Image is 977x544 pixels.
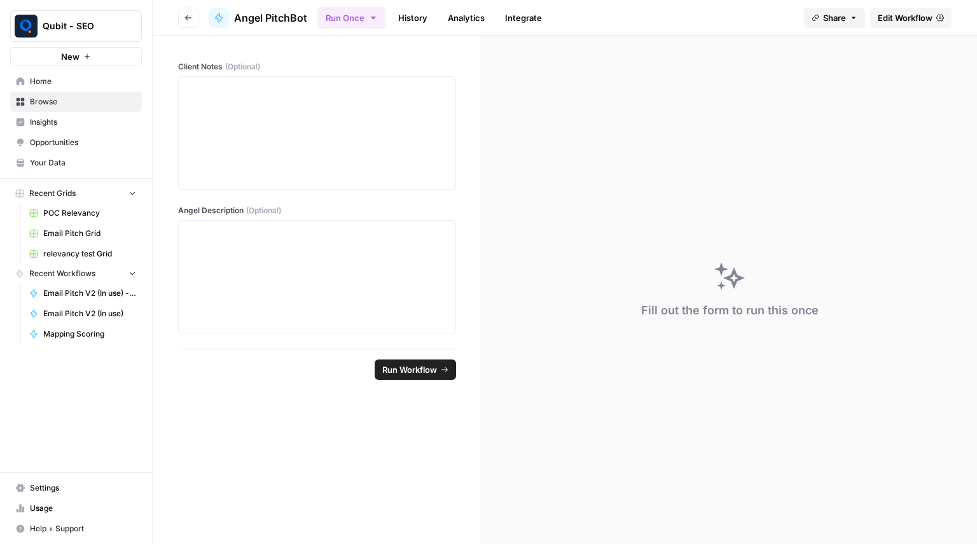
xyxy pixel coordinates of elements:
a: Integrate [497,8,550,28]
a: Edit Workflow [870,8,952,28]
span: Mapping Scoring [43,328,136,340]
span: Recent Grids [29,188,76,199]
span: (Optional) [246,205,281,216]
span: POC Relevancy [43,207,136,219]
label: Angel Description [178,205,456,216]
span: Your Data [30,157,136,169]
span: Email Pitch V2 (In use) - Personalisation 1st [43,288,136,299]
a: History [391,8,435,28]
span: Browse [30,96,136,108]
span: (Optional) [225,61,260,73]
span: Qubit - SEO [43,20,120,32]
a: Browse [10,92,142,112]
button: New [10,47,142,66]
button: Share [804,8,865,28]
a: Settings [10,478,142,498]
a: Your Data [10,153,142,173]
span: Insights [30,116,136,128]
button: Help + Support [10,519,142,539]
a: relevancy test Grid [24,244,142,264]
a: Mapping Scoring [24,324,142,344]
a: Analytics [440,8,492,28]
span: Run Workflow [382,363,437,376]
span: Share [823,11,846,24]
a: Home [10,71,142,92]
button: Run Workflow [375,359,456,380]
span: Settings [30,482,136,494]
a: Usage [10,498,142,519]
span: Usage [30,503,136,514]
button: Recent Grids [10,184,142,203]
a: Angel PitchBot [209,8,307,28]
button: Workspace: Qubit - SEO [10,10,142,42]
label: Client Notes [178,61,456,73]
img: Qubit - SEO Logo [15,15,38,38]
span: Email Pitch V2 (In use) [43,308,136,319]
a: Email Pitch V2 (In use) [24,303,142,324]
a: Email Pitch V2 (In use) - Personalisation 1st [24,283,142,303]
a: POC Relevancy [24,203,142,223]
span: Angel PitchBot [234,10,307,25]
a: Email Pitch Grid [24,223,142,244]
span: Recent Workflows [29,268,95,279]
span: New [61,50,80,63]
span: Opportunities [30,137,136,148]
button: Run Once [317,7,385,29]
span: Edit Workflow [878,11,932,24]
span: Email Pitch Grid [43,228,136,239]
button: Recent Workflows [10,264,142,283]
span: relevancy test Grid [43,248,136,260]
span: Home [30,76,136,87]
a: Insights [10,112,142,132]
div: Fill out the form to run this once [641,302,819,319]
a: Opportunities [10,132,142,153]
span: Help + Support [30,523,136,534]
